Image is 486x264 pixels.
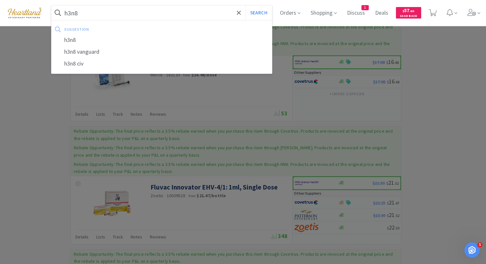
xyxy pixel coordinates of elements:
span: . 60 [409,9,414,13]
a: Discuss1 [344,10,367,16]
span: Cash Back [400,14,417,19]
button: Search [245,5,272,20]
a: Deals [373,10,391,16]
input: Search by item, sku, manufacturer, ingredient, size... [51,5,272,20]
span: 1 [362,5,368,10]
span: 1 [477,242,482,247]
span: $ [403,9,404,13]
img: cad7bdf275c640399d9c6e0c56f98fd2_10.png [3,4,46,21]
div: h3n8 civ [51,58,272,70]
iframe: Intercom live chat [464,242,480,258]
a: $57.60Cash Back [396,4,421,21]
div: h3n8 [51,34,272,46]
span: 57 [403,7,414,13]
div: h3n8 vanguard [51,46,272,58]
div: suggestion [64,24,178,34]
